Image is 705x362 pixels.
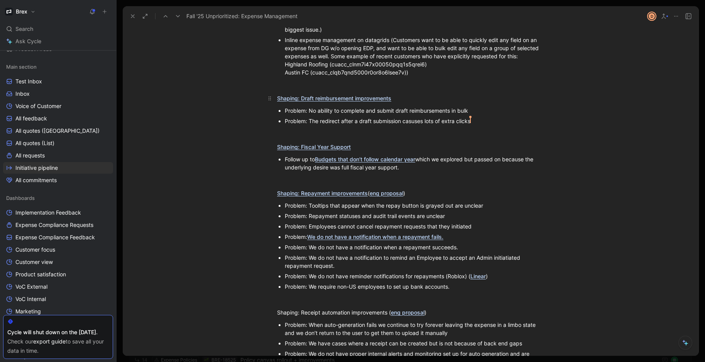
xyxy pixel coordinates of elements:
[3,150,113,161] a: All requests
[15,271,66,278] span: Product satisfaction
[15,152,45,159] span: All requests
[470,273,486,279] a: Linear
[285,61,427,68] span: Highland Roofing (cuacc_clnm7i47x00050pqq1s5qrei6)
[6,194,35,202] span: Dashboards
[7,337,109,355] div: Check our to save all your data in time.
[3,293,113,305] a: VoC Internal
[3,256,113,268] a: Customer view
[277,95,391,101] a: Shaping: Draft reimbursement improvements
[15,102,61,110] span: Voice of Customer
[285,321,544,337] div: Problem: When auto-generation fails we continue to try forever leaving the expense in a limbo sta...
[15,221,93,229] span: Expense Compliance Requests
[3,88,113,100] a: Inbox
[15,283,47,291] span: VoC External
[15,127,100,135] span: All quotes ([GEOGRAPHIC_DATA])
[5,8,13,15] img: Brex
[3,244,113,255] a: Customer focus
[3,207,113,218] a: Implementation Feedback
[285,107,544,115] div: Problem: No ability to complete and submit draft reimbursements in bulk
[370,190,403,196] a: eng proposal
[15,139,54,147] span: All quotes (List)
[277,308,544,316] div: Shaping: Receipt automation improvements ( )
[285,222,544,230] div: Problem: Employees cannot cancel repayment requests that they initiated
[285,201,544,210] div: Problem: Tooltips that appear when the repay button is grayed out are unclear
[3,36,113,47] a: Ask Cycle
[15,78,42,85] span: Test Inbox
[648,12,656,20] div: D
[285,117,544,125] div: Problem: The redirect after a draft submission casuses lots of extra clicks
[3,219,113,231] a: Expense Compliance Requests
[285,155,544,171] div: Follow up to which we explored but passed on because the underlying desire was full fiscal year s...
[3,192,113,204] div: Dashboards
[15,37,41,46] span: Ask Cycle
[285,233,544,241] div: Problem:
[3,61,113,186] div: Main sectionTest InboxInboxVoice of CustomerAll feedbackAll quotes ([GEOGRAPHIC_DATA])All quotes ...
[3,137,113,149] a: All quotes (List)
[285,36,544,76] div: Inline expense management on datagrids (
[285,254,544,270] div: Problem: We do not have a notification to remind an Employee to accept an Admin initiatiated repa...
[15,308,41,315] span: Marketing
[15,115,47,122] span: All feedback
[3,232,113,243] a: Expense Compliance Feedback
[16,8,27,15] h1: Brex
[285,272,544,280] div: Problem: We do not have reminder notifications for repayments (Roblox) ( )
[3,100,113,112] a: Voice of Customer
[285,69,408,76] span: Austin FC (cuacc_clqb7qnd5000r0or8o6lsee7v))
[3,174,113,186] a: All commitments
[285,243,544,251] div: Problem: We do not have a notification when a repayment succeeds.
[391,309,424,316] a: eng proposal
[277,189,544,197] div: ( )
[277,144,351,150] a: Shaping: Fiscal Year Support
[3,281,113,293] a: VoC External
[277,190,368,196] a: Shaping: Repayment improvements
[33,338,66,345] a: export guide
[3,6,37,17] button: BrexBrex
[6,63,37,71] span: Main section
[15,233,95,241] span: Expense Compliance Feedback
[15,209,81,217] span: Implementation Feedback
[15,24,33,34] span: Search
[3,76,113,87] a: Test Inbox
[186,12,298,21] span: Fall '25 Unprioritized: Expense Management
[7,328,109,337] div: Cycle will shut down on the [DATE].
[285,339,544,347] div: Problem: We have cases where a receipt can be created but is not because of back end gaps
[15,90,30,98] span: Inbox
[3,269,113,280] a: Product satisfaction
[3,113,113,124] a: All feedback
[3,192,113,330] div: DashboardsImplementation FeedbackExpense Compliance RequestsExpense Compliance FeedbackCustomer f...
[285,212,544,220] div: Problem: Repayment statuses and audit trail events are unclear
[3,162,113,174] a: Initiative pipeline
[285,282,544,291] div: Problem: We require non-US employees to set up bank accounts.
[3,61,113,73] div: Main section
[15,164,58,172] span: Initiative pipeline
[15,295,46,303] span: VoC Internal
[285,37,540,59] span: Customers want to be able to quickly edit any field on an expense from DG w/o opening EDP, and wa...
[3,125,113,137] a: All quotes ([GEOGRAPHIC_DATA])
[3,23,113,35] div: Search
[315,156,415,162] a: Budgets that don’t follow calendar year
[15,176,57,184] span: All commitments
[307,233,443,240] a: We do not have a notification when a repayment fails.
[15,246,55,254] span: Customer focus
[3,306,113,317] a: Marketing
[15,258,53,266] span: Customer view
